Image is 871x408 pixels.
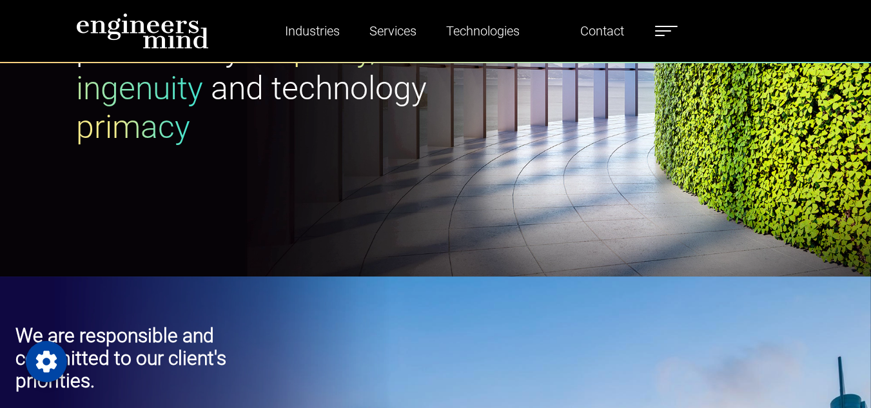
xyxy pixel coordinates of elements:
[76,108,190,146] span: primacy
[575,16,629,46] a: Contact
[76,31,377,107] span: empathy, ingenuity
[364,16,422,46] a: Services
[15,324,226,392] b: We are responsible and committed to our client's priorities.
[280,16,345,46] a: Industries
[441,16,525,46] a: Technologies
[76,13,209,49] img: logo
